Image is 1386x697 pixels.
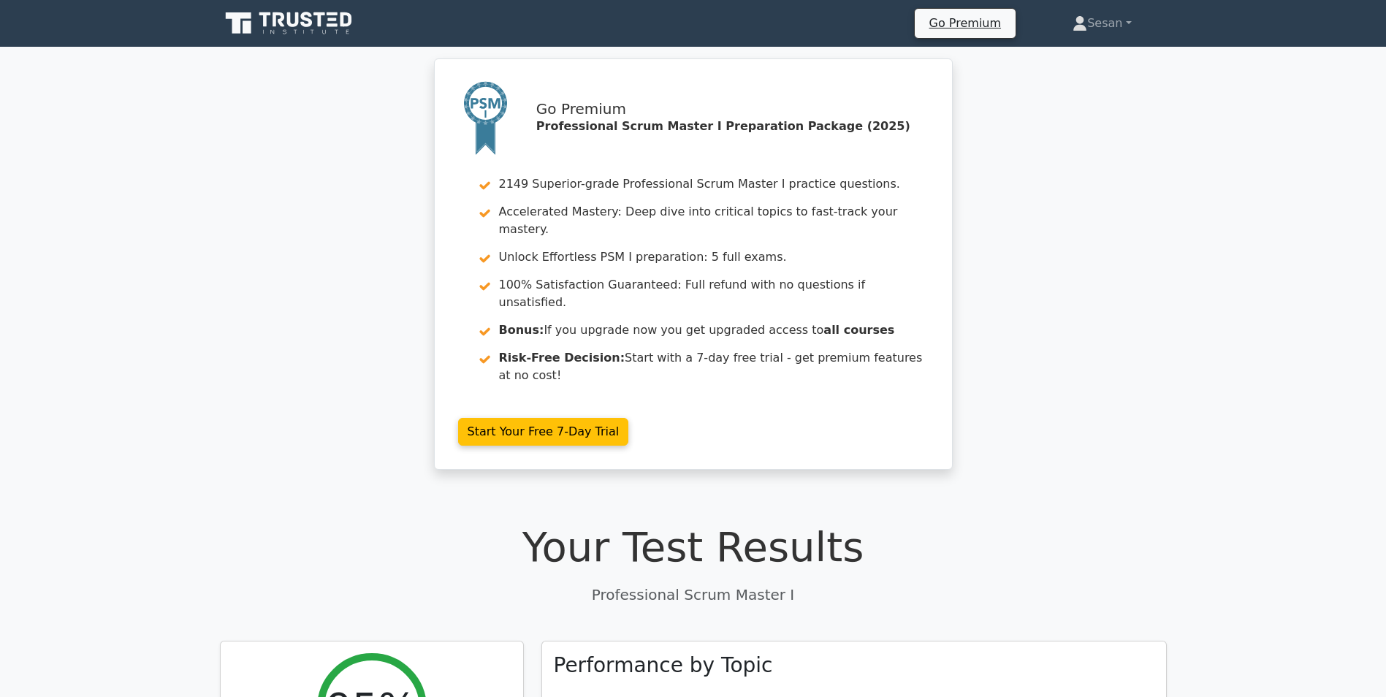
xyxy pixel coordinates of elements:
[220,522,1167,571] h1: Your Test Results
[220,584,1167,606] p: Professional Scrum Master I
[458,418,629,446] a: Start Your Free 7-Day Trial
[1037,9,1166,38] a: Sesan
[921,13,1010,33] a: Go Premium
[554,653,773,678] h3: Performance by Topic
